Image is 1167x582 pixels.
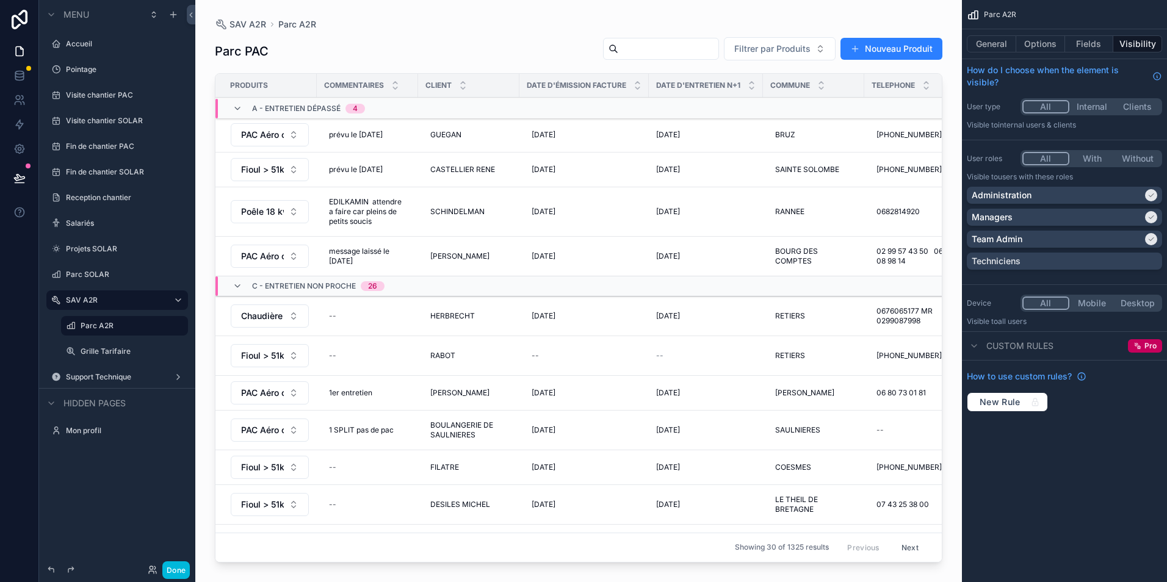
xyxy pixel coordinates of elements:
[532,351,539,361] div: --
[66,39,181,49] label: Accueil
[430,462,459,472] span: FILATRE
[532,165,555,174] span: [DATE]
[972,233,1022,245] p: Team Admin
[876,207,920,217] span: 0682814920
[66,142,181,151] label: Fin de chantier PAC
[967,64,1147,88] span: How do I choose when the element is visible?
[252,281,356,291] span: c - entretien non proche
[241,206,284,218] span: Poêle 18 kw
[241,250,284,262] span: PAC Aéro ou Géo
[278,18,316,31] span: Parc A2R
[656,462,680,472] span: [DATE]
[231,245,309,268] button: Select Button
[532,207,555,217] span: [DATE]
[430,420,507,440] span: BOULANGERIE DE SAULNIERES
[1022,152,1069,165] button: All
[1022,100,1069,113] button: All
[775,388,834,398] span: [PERSON_NAME]
[329,311,336,321] div: --
[329,425,394,435] span: 1 SPLIT pas de pac
[986,340,1053,352] span: Custom rules
[66,372,164,382] a: Support Technique
[656,165,680,174] span: [DATE]
[527,81,626,90] span: Date d'émission facture
[656,425,680,435] span: [DATE]
[656,81,740,90] span: Date d'entretien n+1
[840,38,942,60] button: Nouveau Produit
[430,500,490,509] span: DESILES MICHEL
[775,207,804,217] span: RANNEE
[66,116,181,126] a: Visite chantier SOLAR
[231,158,309,181] button: Select Button
[63,9,89,21] span: Menu
[876,425,884,435] div: --
[329,462,336,472] div: --
[430,130,461,140] span: GUEGAN
[329,197,406,226] span: EDILKAMIN attendre a faire car pleins de petits soucis
[81,321,181,331] a: Parc A2R
[231,200,309,223] button: Select Button
[252,104,341,113] span: a - entretien dépassé
[532,311,555,321] span: [DATE]
[775,351,805,361] span: RETIERS
[770,81,810,90] span: Commune
[66,295,164,305] label: SAV A2R
[229,18,266,31] span: SAV A2R
[532,251,555,261] span: [DATE]
[1115,152,1160,165] button: Without
[967,317,1162,326] p: Visible to
[425,81,452,90] span: Client
[66,167,181,177] label: Fin de chantier SOLAR
[63,397,126,409] span: Hidden pages
[656,207,680,217] span: [DATE]
[876,165,942,174] span: [PHONE_NUMBER]
[972,189,1032,201] p: Administration
[967,172,1162,182] p: Visible to
[241,310,284,322] span: Chaudière Granulé < 28kw
[81,347,181,356] label: Grille Tarifaire
[329,351,336,361] div: --
[368,281,377,291] div: 26
[329,130,383,140] span: prévu le [DATE]
[656,351,663,361] span: --
[967,154,1016,163] label: User roles
[430,388,490,398] span: [PERSON_NAME]
[215,18,266,31] a: SAV A2R
[66,270,181,279] label: Parc SOLAR
[532,500,555,509] span: [DATE]
[231,304,309,328] button: Select Button
[967,298,1016,308] label: Device
[872,81,915,90] span: Telephone
[66,218,181,228] label: Salariés
[241,350,284,362] span: Fioul > 51kw
[329,388,372,398] span: 1er entretien
[231,381,309,404] button: Select Button
[1069,296,1115,310] button: Mobile
[241,387,284,399] span: PAC Aéro ou Géo
[876,306,953,326] span: 0676065177 MR 0299087998
[430,251,490,261] span: [PERSON_NAME]
[775,462,811,472] span: COESMES
[241,424,284,436] span: PAC Aéro ou Géo
[1113,35,1162,52] button: Visibility
[967,392,1048,412] button: New Rule
[532,130,555,140] span: [DATE]
[967,120,1162,130] p: Visible to
[775,130,795,140] span: BRUZ
[876,246,953,266] span: 02 99 57 43 50 06 66 08 98 14
[66,426,181,436] label: Mon profil
[66,244,181,254] label: Projets SOLAR
[430,207,485,217] span: SCHINDELMAN
[998,317,1027,326] span: all users
[656,251,680,261] span: [DATE]
[324,81,384,90] span: Commentaires
[775,246,852,266] span: BOURG DES COMPTES
[1069,100,1115,113] button: Internal
[1115,296,1160,310] button: Desktop
[775,425,820,435] span: SAULNIERES
[734,43,811,55] span: Filtrer par Produits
